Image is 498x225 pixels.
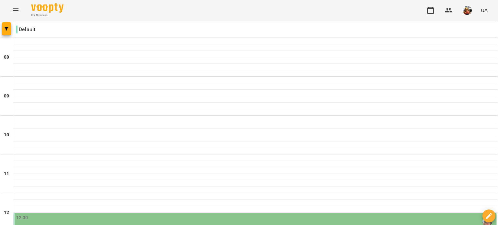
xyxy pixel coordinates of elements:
[31,3,64,13] img: Voopty Logo
[8,3,23,18] button: Menu
[463,6,472,15] img: edc150b1e3960c0f40dc8d3aa1737096.jpeg
[4,170,9,177] h6: 11
[4,209,9,216] h6: 12
[481,7,488,14] span: UA
[31,13,64,17] span: For Business
[4,54,9,61] h6: 08
[4,93,9,100] h6: 09
[16,26,35,33] p: Default
[4,131,9,139] h6: 10
[16,214,28,221] label: 12:30
[478,4,490,16] button: UA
